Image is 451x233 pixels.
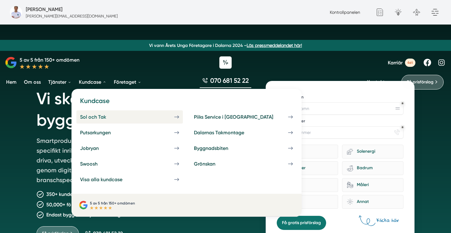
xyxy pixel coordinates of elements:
[405,59,415,67] span: 4st
[46,211,121,219] p: Endast bygg- och tjänsteföretag
[76,110,183,124] a: Sol och Tak
[37,81,251,136] h1: Vi skapar tillväxt för bygg- och tjänsteföretag
[76,157,183,170] a: Swoosh
[190,157,297,170] a: Grönskan
[277,102,403,115] input: Företagsnamn
[80,145,114,151] div: Jobryan
[10,6,22,18] img: foretagsbild-pa-smartproduktion-en-webbyraer-i-dalarnas-lan.png
[277,94,403,101] label: Företagsnamn
[401,75,444,90] a: Få prisförslag
[5,74,18,90] a: Hem
[330,10,360,15] a: Kontrollpanelen
[76,142,183,155] a: Jobryan
[113,74,143,90] a: Företaget
[194,114,288,120] div: Piiks Service i [GEOGRAPHIC_DATA]
[80,177,137,182] div: Visa alla kundcase
[76,173,183,186] a: Visa alla kundcase
[194,130,259,136] div: Dalarnas Takmontage
[388,60,403,66] span: Karriär
[37,136,213,187] p: Smartproduktion är ett entreprenörsdrivet bolag som är specifikt inriktade mot att hjälpa bygg- o...
[210,76,249,85] span: 070 681 52 22
[407,79,434,86] span: Få prisförslag
[80,114,121,120] div: Sol och Tak
[200,76,251,88] a: 070 681 52 22
[23,74,42,90] a: Om oss
[78,74,108,90] a: Kundcase
[20,56,79,64] p: 5 av 5 från 150+ omdömen
[47,74,73,90] a: Tjänster
[46,201,121,208] p: 50,000+ förfrågningar levererade
[247,43,302,48] a: Läs pressmeddelandet här!
[80,130,125,136] div: Putsarkungen
[190,142,297,155] a: Byggnadsbiten
[190,126,297,139] a: Dalarnas Takmontage
[46,190,105,198] p: 350+ kunder nöjda kunder
[190,110,297,124] a: Piiks Service i [GEOGRAPHIC_DATA]
[26,13,118,19] p: [PERSON_NAME][EMAIL_ADDRESS][DOMAIN_NAME]
[277,126,403,139] input: Telefonnummer
[388,59,415,67] a: Karriär 4st
[80,161,112,167] div: Swoosh
[194,161,230,167] div: Grönskan
[76,96,297,110] h4: Kundcase
[277,216,326,230] button: Få gratis prisförslag
[2,42,449,48] p: Vi vann Årets Unga Företagare i Dalarna 2024 –
[401,126,404,128] div: Obligatoriskt
[90,200,135,206] p: 5 av 5 från 150+ omdömen
[76,126,183,139] a: Putsarkungen
[194,145,243,151] div: Byggnadsbiten
[277,118,403,125] label: Telefonnummer
[401,102,404,105] div: Obligatoriskt
[26,6,63,13] h5: Administratör
[367,79,396,85] a: Kontakta oss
